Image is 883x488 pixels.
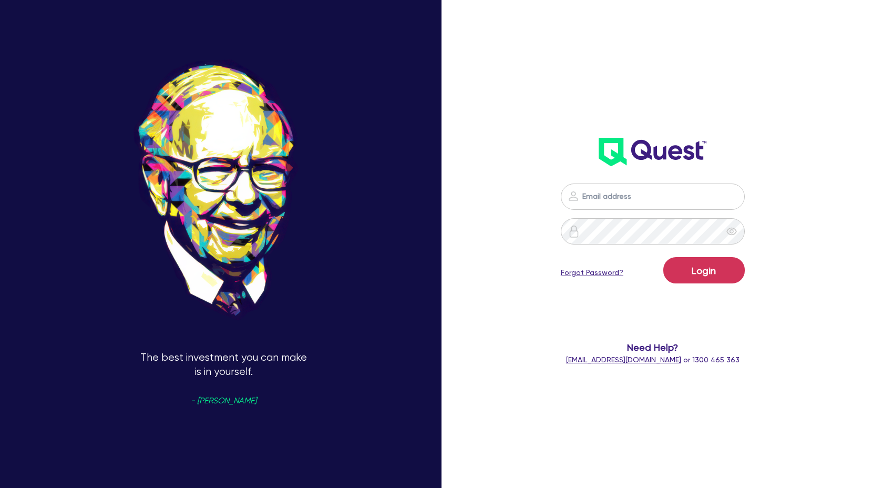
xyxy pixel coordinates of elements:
button: Login [663,257,745,283]
span: Need Help? [537,340,769,354]
img: icon-password [567,190,580,202]
input: Email address [561,184,745,210]
img: icon-password [568,225,580,238]
a: Forgot Password? [561,267,623,278]
span: or 1300 465 363 [566,355,740,364]
a: [EMAIL_ADDRESS][DOMAIN_NAME] [566,355,681,364]
span: - [PERSON_NAME] [191,397,256,405]
span: eye [726,226,737,237]
img: wH2k97JdezQIQAAAABJRU5ErkJggg== [599,138,706,166]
